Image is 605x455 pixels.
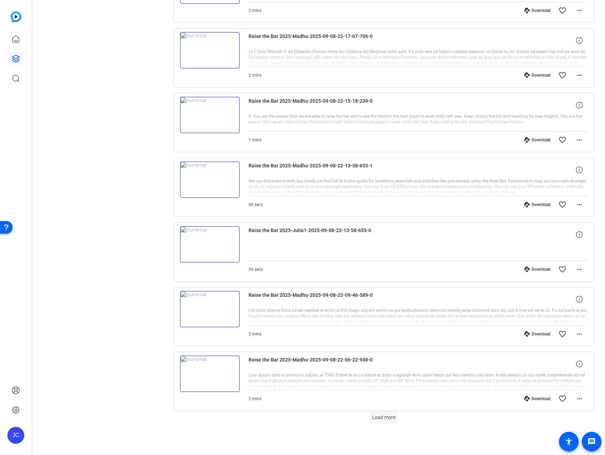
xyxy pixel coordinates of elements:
span: Raise the Bar 2025-Julia1-2025-09-08-22-13-58-655-0 [249,226,379,243]
img: thumb-nail [180,355,240,392]
img: thumb-nail [180,226,240,263]
mat-icon: favorite_border [558,265,567,274]
mat-icon: more_horiz [575,265,584,274]
button: Load more [369,411,398,424]
div: Download [521,267,554,272]
mat-icon: accessibility [565,437,573,446]
mat-icon: more_horiz [575,395,584,403]
mat-icon: more_horiz [575,136,584,144]
div: Download [521,72,554,78]
span: 59 secs [249,267,263,272]
span: 59 secs [249,202,263,207]
mat-icon: favorite_border [558,71,567,79]
div: Download [521,8,554,13]
mat-icon: favorite_border [558,136,567,144]
img: thumb-nail [180,97,240,133]
span: Raise the Bar 2025-Madhu-2025-09-08-22-06-22-948-0 [249,355,379,372]
span: Raise the Bar 2025-Madhu-2025-09-08-22-13-58-655-1 [249,161,379,178]
img: thumb-nail [180,161,240,198]
mat-icon: favorite_border [558,6,567,15]
div: Download [521,331,554,337]
span: Load more [372,414,395,421]
mat-icon: favorite_border [558,200,567,209]
span: 2 mins [249,8,262,13]
span: 2 mins [249,396,262,401]
div: Download [521,396,554,402]
span: 3 mins [249,332,262,337]
span: Raise the Bar 2025-Madhu-2025-09-08-22-17-07-706-0 [249,32,379,49]
img: thumb-nail [180,291,240,327]
span: Raise the Bar 2025-Madhu-2025-09-08-22-15-18-239-0 [249,97,379,114]
mat-icon: more_horiz [575,330,584,338]
span: 1 mins [249,137,262,142]
mat-icon: more_horiz [575,200,584,209]
mat-icon: favorite_border [558,395,567,403]
mat-icon: message [587,437,596,446]
img: thumb-nail [180,32,240,69]
mat-icon: favorite_border [558,330,567,338]
div: Download [521,137,554,143]
mat-icon: more_horiz [575,71,584,79]
img: blue-gradient.svg [11,11,21,22]
span: Raise the Bar 2025-Madhu-2025-09-08-22-09-46-589-0 [249,291,379,308]
div: Download [521,202,554,207]
span: 2 mins [249,73,262,78]
mat-icon: more_horiz [575,6,584,15]
div: JC [7,427,24,444]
